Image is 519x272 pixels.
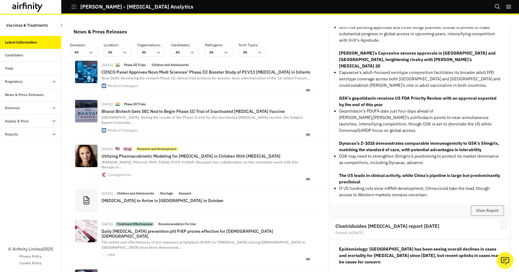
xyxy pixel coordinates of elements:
button: Ask our analysts [497,252,513,269]
div: [DATE] [101,102,113,106]
strong: Dynavax’s Z-1018 demonstrates comparable immunogenicity to GSK’s Shingrix, matching the standard ... [339,140,499,152]
div: Candidates [5,52,23,58]
div: Posted on [DATE] [335,231,504,235]
strong: The US leads in clinical activity, while China’s pipeline is large but predominantly preclinical [339,173,500,185]
p: Organisations : [137,42,171,48]
svg: Bookmark Report [500,221,508,229]
p: Demand [179,191,191,196]
div: News & Press Releases [5,92,44,98]
button: View Report [471,205,504,216]
p: 🇮🇳 [115,63,120,68]
strong: Epidemiology: [GEOGRAPHIC_DATA] has been seeing overall declines in cases and mortality for [MEDI... [339,246,500,265]
div: News & Press Releases [74,27,127,36]
p: Capvaxive’s adult-focused serotype composition facilitates its broader adult IPD serotype coverag... [339,69,500,89]
img: favicon.ico [102,128,106,132]
div: ContagionLive [108,173,132,177]
p: Children and Adolescents [117,191,154,196]
div: Latest Information [5,40,37,45]
p: Daily [MEDICAL_DATA] prevention pill PrEP proves effective for [DEMOGRAPHIC_DATA] [DEMOGRAPHIC_DATA] [101,229,311,239]
p: Vaccines & Treatments [6,20,48,31]
p: Gepotidacin’s PDUFA date just four days ahead of [PERSON_NAME]/[PERSON_NAME]'s zoliflodacin point... [339,108,500,134]
span: en [305,133,311,137]
a: Privacy Policy [19,254,42,259]
div: [DATE] [101,63,113,67]
p: CDSCO Panel Approves Novo Medi Sciences' Phase III Booster Study of PCV13 [MEDICAL_DATA] in Infants [101,70,311,75]
p: [MEDICAL_DATA] to Arrive in [GEOGRAPHIC_DATA] in October [101,198,311,203]
button: [PERSON_NAME] - [MEDICAL_DATA] Analytics [71,2,193,12]
img: faviconV2 [102,253,106,257]
div: Medical Dialogues [108,128,138,132]
p: If US funding cuts slow mRNA development, China could take the lead, though access to Western mar... [339,185,500,198]
span: [PERSON_NAME], PharmD, MAS, FIDSA, FCCP, FCSHP, discusses her collaboration on this innovative wo... [101,160,298,170]
img: ad4596b54f5de5910fd30aa321723a7a07945297-590x664.png [75,145,97,167]
p: Research and Development [137,147,177,151]
p: 🇺🇸 [115,146,120,151]
p: © Airfinity Limited 2025 [8,246,53,252]
p: Drug [124,147,131,151]
div: [DATE] [101,192,113,195]
div: Medical Dialogues [108,84,138,88]
p: Treatment Effectiveness [117,222,152,226]
img: favicon.ico [102,84,106,88]
a: Cookie Policy [20,260,42,266]
a: [DATE]Treatment EffectivenessRecommendation For UseDaily [MEDICAL_DATA] prevention pill PrEP prov... [70,216,326,265]
img: 197573-bharat-biotech.jpg [75,100,97,122]
img: 240425-vaccine-9.jpg [75,61,97,83]
p: Phase III Trials [124,102,146,106]
div: Revenue [5,105,20,111]
p: Shortage [160,191,173,196]
p: Phase III Trials [124,63,146,67]
div: Trials [5,66,13,71]
strong: [PERSON_NAME]’s Capvaxive secures approvals in [GEOGRAPHIC_DATA] and [GEOGRAPHIC_DATA], heighteni... [339,50,496,69]
a: [DATE]🇮🇳Phase III TrialsBharat Biotech Gets SEC Nod to Begin Phase III Trial of Inactivated [MEDI... [70,96,326,140]
p: 🇮🇳 [115,102,120,107]
span: The safety and effectiveness of pre-exposure prophylaxis (PrEP) for [MEDICAL_DATA] among [DEMOGRA... [101,240,305,250]
p: Recommendation For Use [158,222,196,226]
p: Pathogens : [205,42,239,48]
button: Close Sidebar [58,21,66,29]
p: Candidates : [171,42,205,48]
p: Children and Adolescents [152,63,189,67]
a: [DATE]🇮🇳Phase III TrialsChildren and AdolescentsCDSCO Panel Approves Novo Medi Sciences' Phase II... [70,57,326,96]
p: Bharat Biotech Gets SEC Nod to Begin Phase III Trial of Inactivated [MEDICAL_DATA] Vaccine [101,109,311,114]
p: GSK may need to strengthen Shingrix’s positioning to protect its market dominance as competitors,... [339,153,500,166]
div: Reports [5,132,18,137]
button: Search [494,2,501,12]
a: [DATE]Children and AdolescentsShortageDemand[MEDICAL_DATA] to Arrive in [GEOGRAPHIC_DATA] in October [70,185,326,216]
p: Diseases : [70,42,104,48]
span: en [305,257,311,261]
div: Regulatory [5,79,23,84]
img: favicon.ico [102,173,106,177]
div: Supply & Price [5,118,29,124]
div: KBR [108,253,115,257]
h2: Clostridioides [MEDICAL_DATA] report [DATE] [335,224,504,228]
span: en [305,177,311,181]
span: New Delhi: Reviewing the revised Phase III clinical trial protocol for booster dose administratio... [101,76,310,80]
div: [DATE] [101,147,113,151]
p: Location : [104,42,137,48]
span: [GEOGRAPHIC_DATA]: Noting the results of the Phase II trial for the Inactivated [MEDICAL_DATA] va... [101,115,303,125]
p: Tech Types : [239,42,272,48]
img: 29107_31027_3232_v150.jpg [75,220,97,242]
strong: GSK’s gepotidacin receives US FDA Priority Review with an approval expected by the end of this year [339,95,497,107]
p: [PERSON_NAME] - [MEDICAL_DATA] Analytics [80,4,193,10]
p: Utilizing Pharmacokinetic Modeling for [MEDICAL_DATA] in Children With [MEDICAL_DATA] [101,154,311,159]
span: en [305,88,311,92]
p: With five pending approvals and three filings planned, Gilead is poised to make substantial progr... [339,24,500,44]
a: [DATE]🇺🇸DrugResearch and DevelopmentUtilizing Pharmacokinetic Modeling for [MEDICAL_DATA] in Chil... [70,141,326,185]
div: [DATE] [101,222,113,226]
